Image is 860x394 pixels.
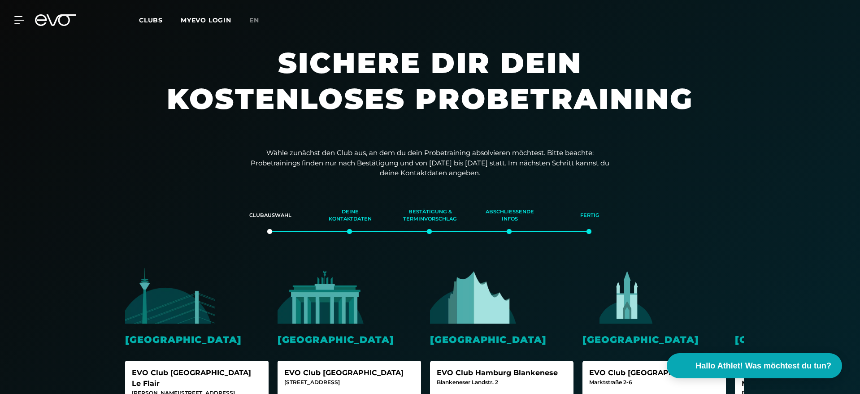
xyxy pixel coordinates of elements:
[132,368,262,389] div: EVO Club [GEOGRAPHIC_DATA] Le Flair
[242,203,299,228] div: Clubauswahl
[561,203,618,228] div: Fertig
[582,268,672,324] img: evofitness
[249,15,270,26] a: en
[278,268,367,324] img: evofitness
[321,203,379,228] div: Deine Kontaktdaten
[430,268,520,324] img: evofitness
[284,368,414,378] div: EVO Club [GEOGRAPHIC_DATA]
[161,45,699,134] h1: Sichere dir dein kostenloses Probetraining
[589,368,719,378] div: EVO Club [GEOGRAPHIC_DATA]
[249,16,259,24] span: en
[401,203,459,228] div: Bestätigung & Terminvorschlag
[125,333,269,346] div: [GEOGRAPHIC_DATA]
[139,16,163,24] span: Clubs
[430,333,573,346] div: [GEOGRAPHIC_DATA]
[437,368,567,378] div: EVO Club Hamburg Blankenese
[284,378,414,386] div: [STREET_ADDRESS]
[437,378,567,386] div: Blankeneser Landstr. 2
[139,16,181,24] a: Clubs
[735,268,825,324] img: evofitness
[481,203,539,228] div: Abschließende Infos
[589,378,719,386] div: Marktstraße 2-6
[695,360,831,372] span: Hallo Athlet! Was möchtest du tun?
[251,148,609,178] p: Wähle zunächst den Club aus, an dem du dein Probetraining absolvieren möchtest. Bitte beachte: Pr...
[278,333,421,346] div: [GEOGRAPHIC_DATA]
[181,16,231,24] a: MYEVO LOGIN
[667,353,842,378] button: Hallo Athlet! Was möchtest du tun?
[125,268,215,324] img: evofitness
[582,333,726,346] div: [GEOGRAPHIC_DATA]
